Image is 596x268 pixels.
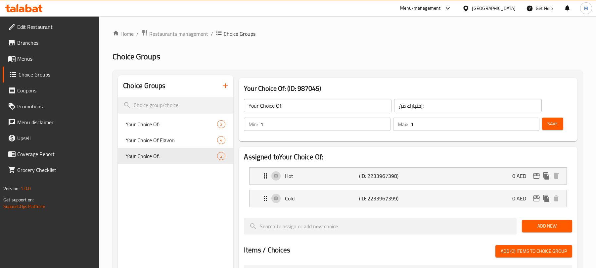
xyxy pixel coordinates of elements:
span: Promotions [17,102,94,110]
span: Menus [17,55,94,63]
span: Your Choice Of: [126,120,217,128]
span: Add New [527,222,567,230]
p: 0 AED [512,194,531,202]
h2: Assigned to Your Choice Of: [244,152,572,162]
a: Branches [3,35,100,51]
span: Grocery Checklist [17,166,94,174]
div: Expand [250,168,567,184]
p: (ID: 2233967398) [359,172,408,180]
div: [GEOGRAPHIC_DATA] [472,5,516,12]
span: 2 [217,121,225,128]
h2: Choice Groups [123,81,165,91]
span: Your Choice Of Flavor: [126,136,217,144]
span: Branches [17,39,94,47]
span: Your Choice Of: [126,152,217,160]
div: Your Choice Of:2 [118,116,233,132]
span: Restaurants management [149,30,208,38]
div: Your Choice Of Flavor:4 [118,132,233,148]
a: Menu disclaimer [3,114,100,130]
span: Choice Groups [19,71,94,79]
button: Add New [522,220,572,232]
div: Choices [217,152,225,160]
span: Choice Groups [224,30,255,38]
p: Hot [285,172,359,180]
span: Coverage Report [17,150,94,158]
span: Get support on: [3,195,34,204]
button: duplicate [541,171,551,181]
button: Add (0) items to choice group [495,245,572,257]
span: Add (0) items to choice group [501,247,567,255]
span: M [584,5,588,12]
p: Cold [285,194,359,202]
span: 4 [217,137,225,143]
div: Menu-management [400,4,441,12]
a: Home [113,30,134,38]
span: Coupons [17,86,94,94]
button: edit [531,171,541,181]
div: Choices [217,120,225,128]
p: Max: [398,120,408,128]
a: Grocery Checklist [3,162,100,178]
button: edit [531,193,541,203]
span: 2 [217,153,225,159]
a: Coupons [3,82,100,98]
p: 0 AED [512,172,531,180]
h3: Your Choice Of: (ID: 987045) [244,83,572,94]
a: Promotions [3,98,100,114]
li: / [211,30,213,38]
a: Restaurants management [141,29,208,38]
span: Save [547,120,558,128]
nav: breadcrumb [113,29,583,38]
a: Menus [3,51,100,67]
span: Menu disclaimer [17,118,94,126]
input: search [118,97,233,114]
a: Coverage Report [3,146,100,162]
a: Upsell [3,130,100,146]
span: Upsell [17,134,94,142]
div: Expand [250,190,567,207]
a: Edit Restaurant [3,19,100,35]
a: Choice Groups [3,67,100,82]
button: Save [542,118,563,130]
h2: Items / Choices [244,245,290,255]
input: search [244,218,517,235]
div: Your Choice Of:2 [118,148,233,164]
button: duplicate [541,193,551,203]
span: Choice Groups [113,49,160,64]
div: Choices [217,136,225,144]
span: 1.0.0 [21,184,31,193]
button: delete [551,171,561,181]
a: Support.OpsPlatform [3,202,45,211]
li: Expand [244,165,572,187]
p: Min: [249,120,258,128]
p: (ID: 2233967399) [359,194,408,202]
button: delete [551,193,561,203]
span: Version: [3,184,20,193]
li: / [136,30,139,38]
span: Edit Restaurant [17,23,94,31]
li: Expand [244,187,572,210]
